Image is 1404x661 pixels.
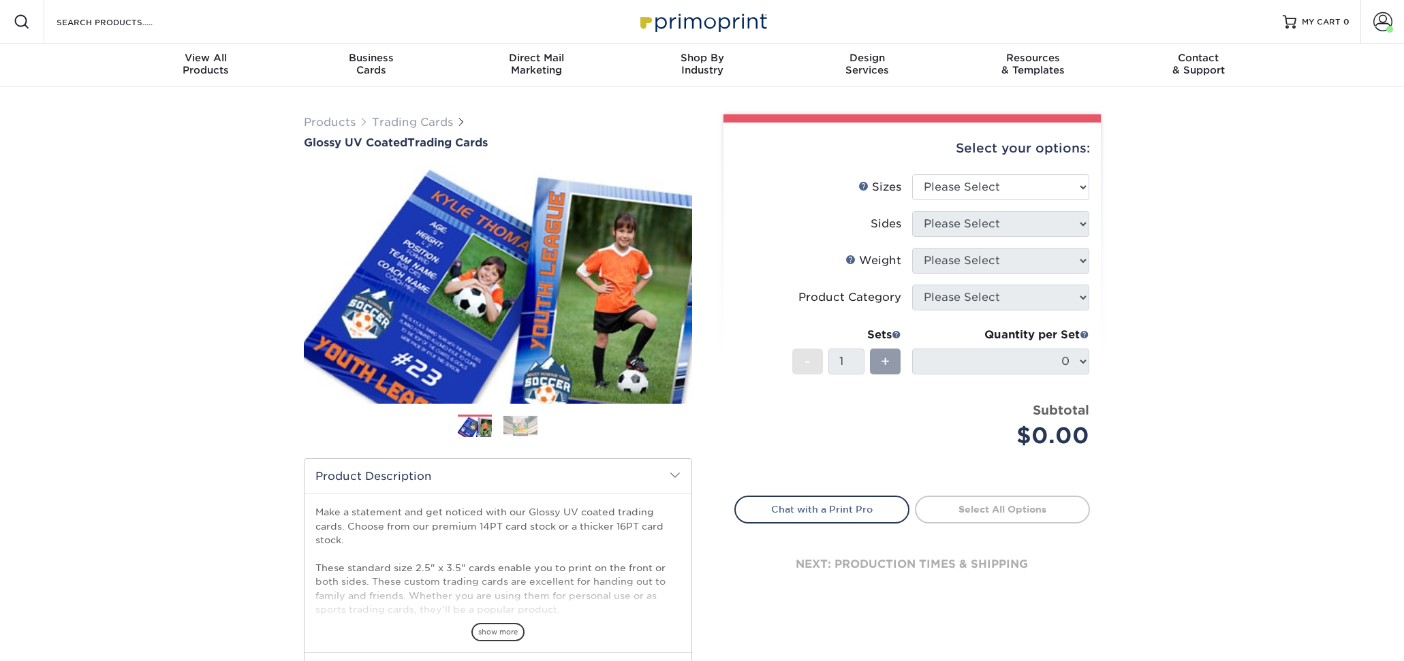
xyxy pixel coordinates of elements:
[123,44,289,87] a: View AllProducts
[305,459,691,494] h2: Product Description
[915,496,1090,523] a: Select All Options
[304,116,356,129] a: Products
[288,52,454,64] span: Business
[871,216,901,232] div: Sides
[1116,44,1281,87] a: Contact& Support
[471,623,525,641] span: show more
[785,44,950,87] a: DesignServices
[858,179,901,195] div: Sizes
[123,52,289,64] span: View All
[785,52,950,76] div: Services
[503,416,537,436] img: Trading Cards 02
[288,44,454,87] a: BusinessCards
[1116,52,1281,76] div: & Support
[454,52,619,76] div: Marketing
[634,7,770,36] img: Primoprint
[458,415,492,438] img: Trading Cards 01
[123,52,289,76] div: Products
[805,351,811,372] span: -
[922,419,1089,452] div: $0.00
[304,136,692,149] h1: Trading Cards
[304,136,692,149] a: Glossy UV CoatedTrading Cards
[845,253,901,269] div: Weight
[792,327,901,343] div: Sets
[1302,16,1341,28] span: MY CART
[619,44,785,87] a: Shop ByIndustry
[619,52,785,64] span: Shop By
[734,523,1090,605] div: next: production times & shipping
[304,150,692,419] img: Glossy UV Coated 01
[1116,52,1281,64] span: Contact
[372,116,453,129] a: Trading Cards
[950,52,1116,64] span: Resources
[304,136,407,149] span: Glossy UV Coated
[785,52,950,64] span: Design
[881,351,890,372] span: +
[912,327,1089,343] div: Quantity per Set
[454,52,619,64] span: Direct Mail
[1033,402,1089,417] strong: Subtotal
[288,52,454,76] div: Cards
[734,496,909,523] a: Chat with a Print Pro
[950,52,1116,76] div: & Templates
[798,289,901,306] div: Product Category
[454,44,619,87] a: Direct MailMarketing
[619,52,785,76] div: Industry
[55,14,188,30] input: SEARCH PRODUCTS.....
[1343,17,1350,27] span: 0
[734,123,1090,174] div: Select your options:
[950,44,1116,87] a: Resources& Templates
